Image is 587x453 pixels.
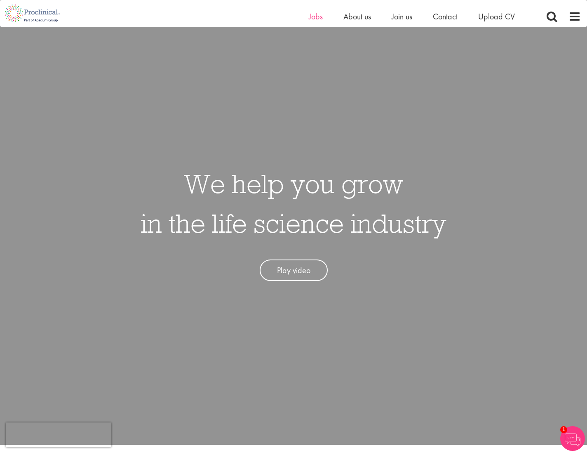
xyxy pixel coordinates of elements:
a: Join us [392,11,412,22]
img: Chatbot [560,426,585,451]
span: 1 [560,426,567,433]
h1: We help you grow in the life science industry [141,164,446,243]
a: Contact [433,11,458,22]
a: Play video [260,260,328,281]
a: Jobs [309,11,323,22]
a: Upload CV [478,11,515,22]
a: About us [343,11,371,22]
